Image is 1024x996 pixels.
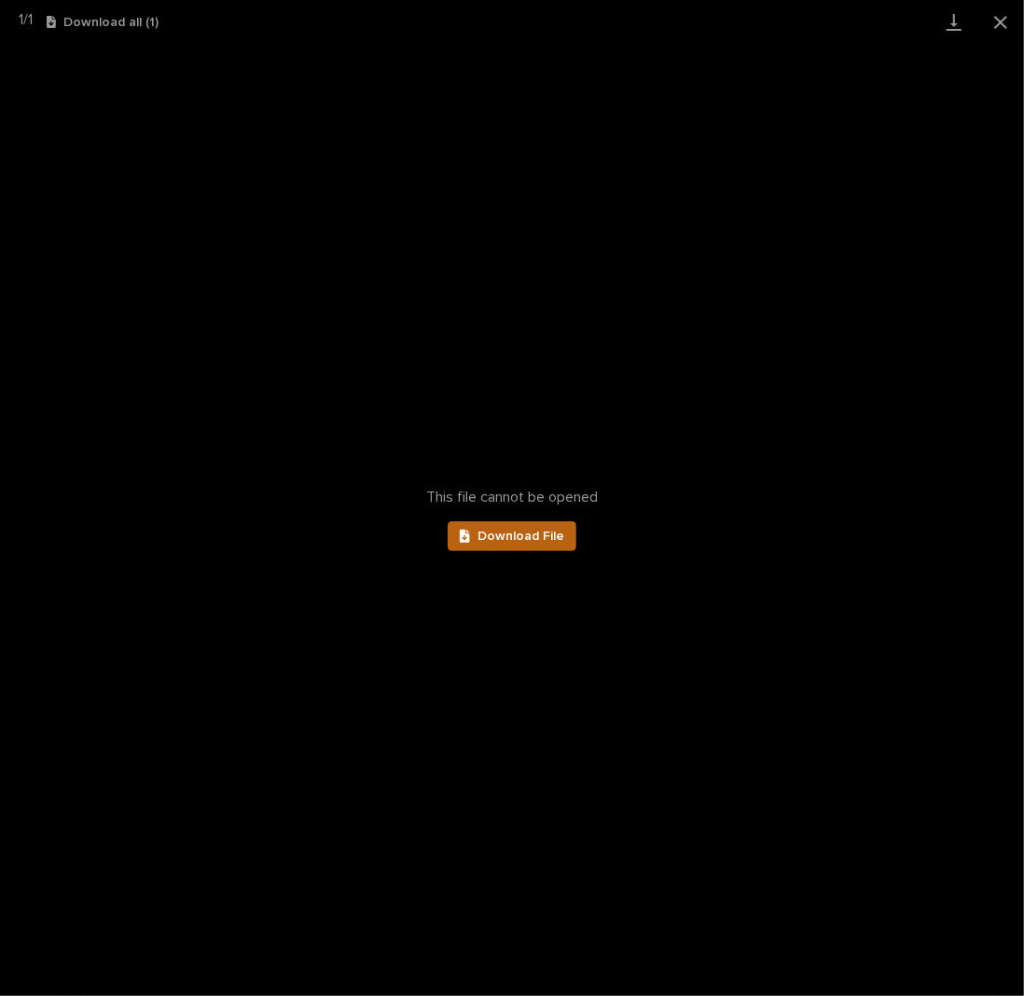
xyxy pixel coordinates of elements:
span: This file cannot be opened [426,489,598,506]
button: Download all (1) [47,16,159,29]
span: Download File [477,530,564,543]
span: 1 [28,12,33,27]
span: 1 [19,12,23,27]
a: Download File [448,521,576,551]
